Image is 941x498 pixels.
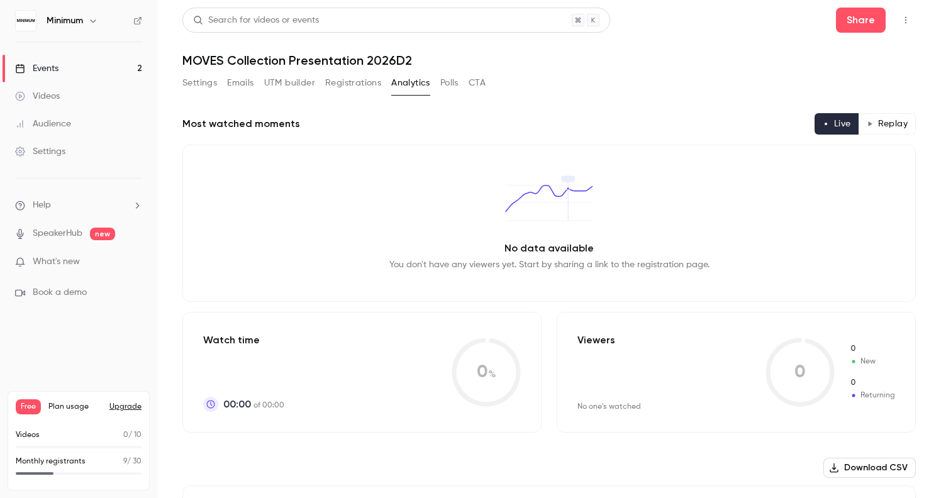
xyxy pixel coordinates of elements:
button: CTA [469,73,486,93]
span: 0 [123,431,128,439]
div: Search for videos or events [193,14,319,27]
p: / 30 [123,456,142,467]
button: Live [815,113,859,135]
span: new [90,228,115,240]
button: Settings [182,73,217,93]
p: / 10 [123,429,142,441]
button: Registrations [325,73,381,93]
span: 00:00 [223,397,251,412]
h6: Minimum [47,14,83,27]
h2: Most watched moments [182,116,300,131]
img: Minimum [16,11,36,31]
span: New [850,356,895,367]
p: No data available [504,241,594,256]
a: SpeakerHub [33,227,82,240]
span: Plan usage [48,402,102,412]
button: Download CSV [823,458,916,478]
span: Help [33,199,51,212]
span: Returning [850,390,895,401]
button: Polls [440,73,459,93]
div: Events [15,62,58,75]
p: You don't have any viewers yet. Start by sharing a link to the registration page. [389,258,710,271]
span: Returning [850,377,895,389]
p: Watch time [203,333,284,348]
div: Settings [15,145,65,158]
button: Upgrade [109,402,142,412]
span: Book a demo [33,286,87,299]
iframe: Noticeable Trigger [127,257,142,268]
div: Audience [15,118,71,130]
button: Share [836,8,886,33]
span: New [850,343,895,355]
div: Videos [15,90,60,102]
button: Replay [859,113,916,135]
span: 9 [123,458,127,465]
li: help-dropdown-opener [15,199,142,212]
button: Analytics [391,73,430,93]
p: Viewers [577,333,615,348]
h1: MOVES Collection Presentation 2026D2 [182,53,916,68]
button: Emails [227,73,253,93]
div: No one's watched [577,402,641,412]
p: of 00:00 [223,397,284,412]
p: Videos [16,429,40,441]
button: UTM builder [264,73,315,93]
span: Free [16,399,41,414]
p: Monthly registrants [16,456,86,467]
span: What's new [33,255,80,268]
